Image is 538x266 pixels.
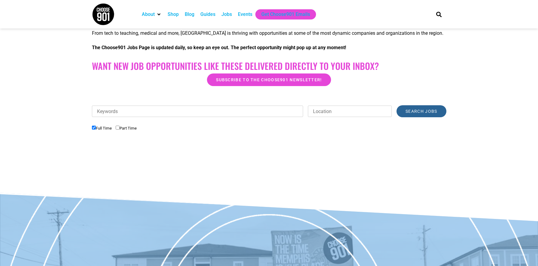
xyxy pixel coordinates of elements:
input: Search Jobs [397,105,446,117]
input: Keywords [92,106,303,117]
p: From tech to teaching, medical and more, [GEOGRAPHIC_DATA] is thriving with opportunities at some... [92,30,446,37]
label: Part Time [116,126,137,130]
label: Full Time [92,126,112,130]
a: Blog [185,11,194,18]
a: Subscribe to the Choose901 newsletter! [207,73,331,86]
input: Location [308,106,392,117]
h2: Want New Job Opportunities like these Delivered Directly to your Inbox? [92,61,446,71]
input: Part Time [116,126,120,130]
a: Events [238,11,252,18]
a: Shop [168,11,179,18]
strong: The Choose901 Jobs Page is updated daily, so keep an eye out. The perfect opportunity might pop u... [92,45,346,50]
div: Search [434,9,444,19]
a: About [142,11,155,18]
a: Guides [200,11,215,18]
nav: Main nav [139,9,426,19]
a: Get Choose901 Emails [261,11,310,18]
span: Subscribe to the Choose901 newsletter! [216,78,322,82]
div: About [139,9,165,19]
a: Jobs [221,11,232,18]
input: Full Time [92,126,96,130]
